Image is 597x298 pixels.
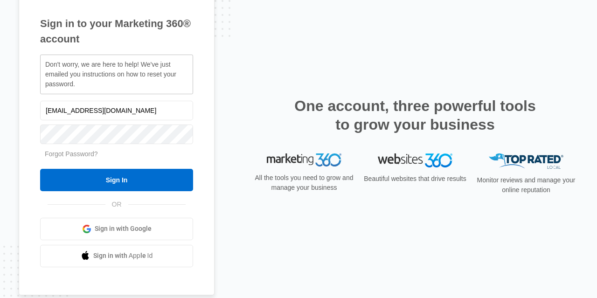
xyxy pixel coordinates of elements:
input: Email [40,101,193,120]
span: Sign in with Google [95,224,152,234]
a: Sign in with Apple Id [40,245,193,267]
img: Marketing 360 [267,153,341,166]
h2: One account, three powerful tools to grow your business [292,97,539,134]
input: Sign In [40,169,193,191]
a: Forgot Password? [45,150,98,158]
p: Beautiful websites that drive results [363,174,467,184]
h1: Sign in to your Marketing 360® account [40,16,193,47]
span: Don't worry, we are here to help! We've just emailed you instructions on how to reset your password. [45,61,176,88]
span: OR [105,200,128,209]
img: Top Rated Local [489,153,563,169]
p: Monitor reviews and manage your online reputation [474,175,578,195]
a: Sign in with Google [40,218,193,240]
p: All the tools you need to grow and manage your business [252,173,356,193]
span: Sign in with Apple Id [93,251,153,261]
img: Websites 360 [378,153,452,167]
